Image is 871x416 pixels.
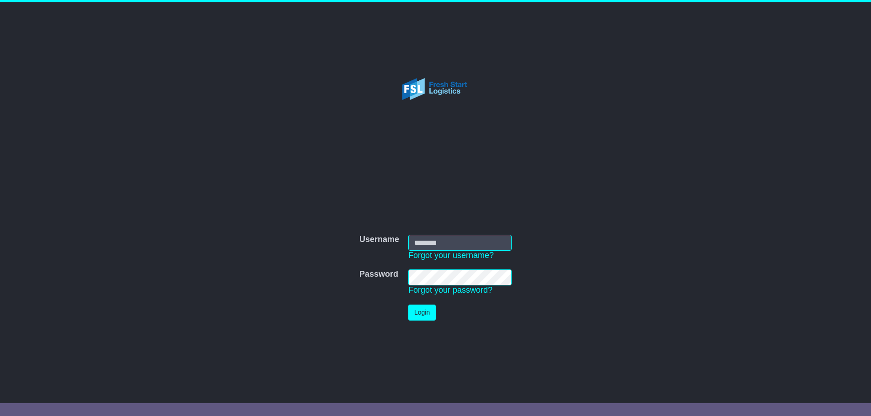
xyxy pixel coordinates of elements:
[359,269,398,279] label: Password
[408,285,492,295] a: Forgot your password?
[408,305,436,321] button: Login
[408,251,494,260] a: Forgot your username?
[359,235,399,245] label: Username
[387,50,484,128] img: Fresh Start Logistics Pty Ltd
